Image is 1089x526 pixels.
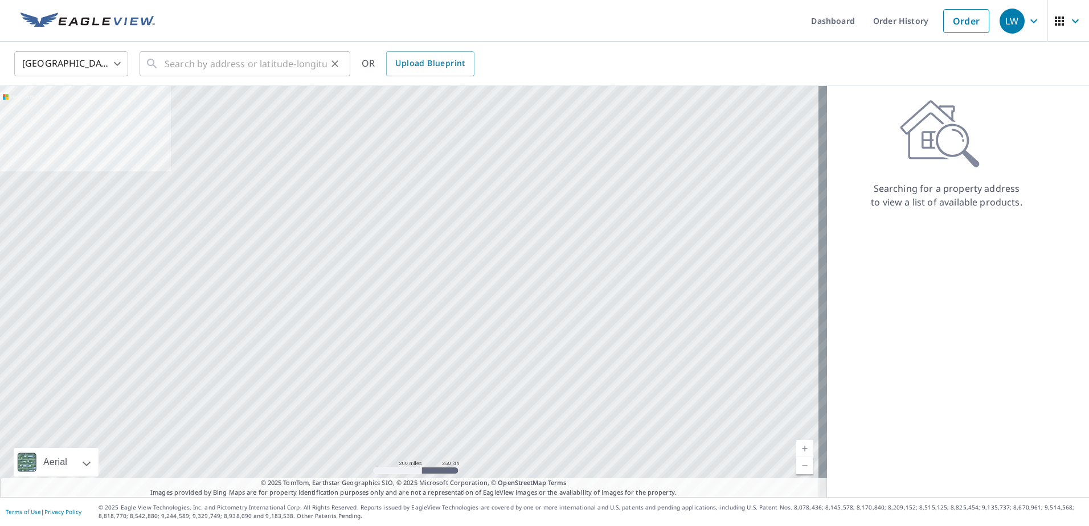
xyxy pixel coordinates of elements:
div: Aerial [14,448,99,476]
a: Terms of Use [6,508,41,516]
a: Order [943,9,989,33]
input: Search by address or latitude-longitude [165,48,327,80]
div: OR [362,51,474,76]
p: Searching for a property address to view a list of available products. [870,182,1023,209]
div: [GEOGRAPHIC_DATA] [14,48,128,80]
a: Current Level 5, Zoom Out [796,457,813,474]
p: | [6,508,81,515]
div: LW [1000,9,1025,34]
a: OpenStreetMap [498,478,546,487]
div: Aerial [40,448,71,476]
p: © 2025 Eagle View Technologies, Inc. and Pictometry International Corp. All Rights Reserved. Repo... [99,503,1083,520]
button: Clear [327,56,343,72]
a: Upload Blueprint [386,51,474,76]
a: Terms [548,478,567,487]
a: Current Level 5, Zoom In [796,440,813,457]
a: Privacy Policy [44,508,81,516]
span: © 2025 TomTom, Earthstar Geographics SIO, © 2025 Microsoft Corporation, © [261,478,567,488]
img: EV Logo [21,13,155,30]
span: Upload Blueprint [395,56,465,71]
